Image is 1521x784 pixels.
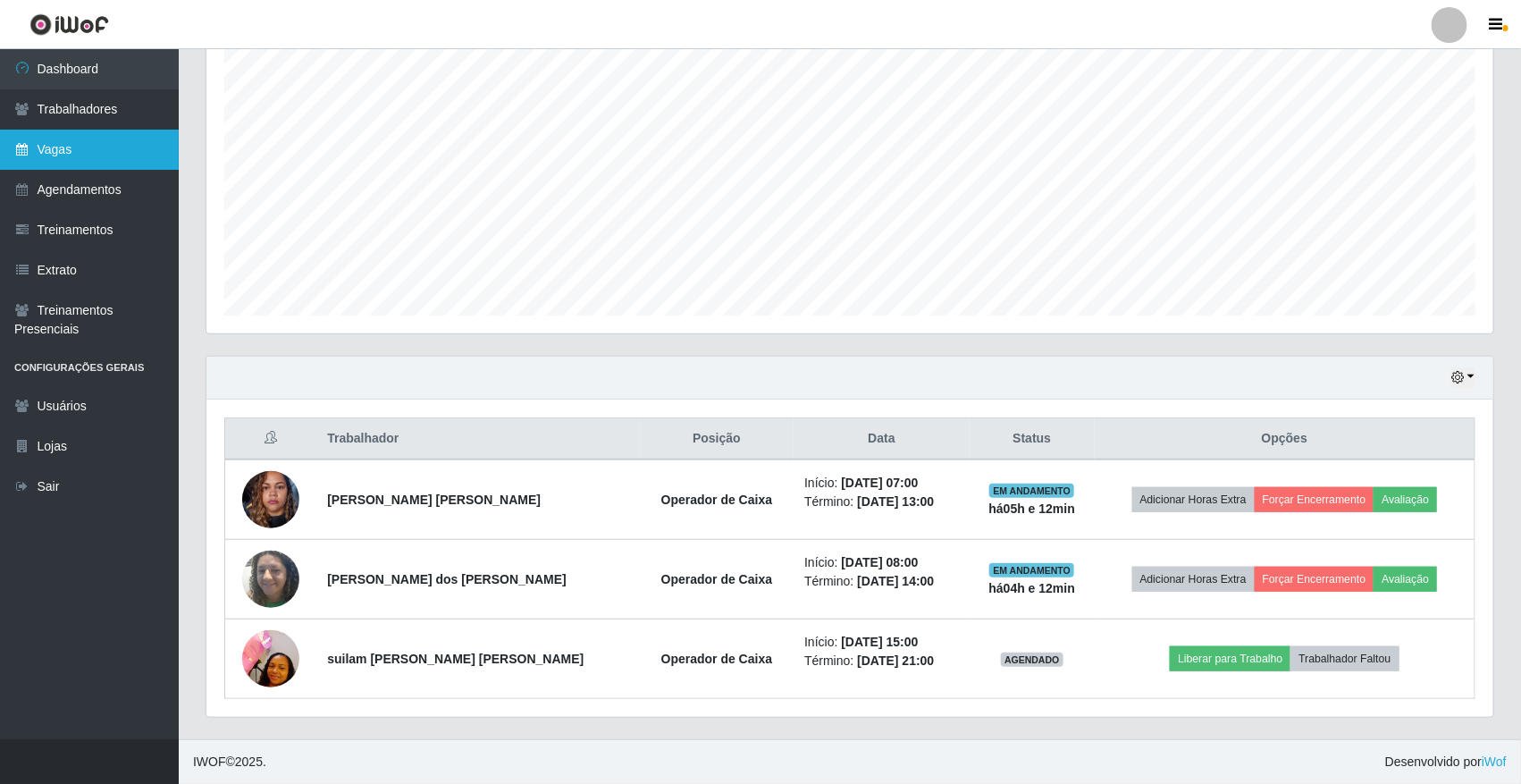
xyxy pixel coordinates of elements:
[841,635,918,649] time: [DATE] 15:00
[857,494,934,509] time: [DATE] 13:00
[1132,567,1255,592] button: Adicionar Horas Extra
[794,418,970,460] th: Data
[661,572,773,586] strong: Operador de Caixa
[804,474,959,493] li: Início:
[1132,487,1255,512] button: Adicionar Horas Extra
[841,476,918,490] time: [DATE] 07:00
[989,484,1074,498] span: EM ANDAMENTO
[804,493,959,511] li: Término:
[1290,646,1399,671] button: Trabalhador Faltou
[316,418,639,460] th: Trabalhador
[804,553,959,572] li: Início:
[1255,567,1374,592] button: Forçar Encerramento
[841,555,918,569] time: [DATE] 08:00
[989,581,1076,595] strong: há 04 h e 12 min
[327,652,584,666] strong: suilam [PERSON_NAME] [PERSON_NAME]
[804,572,959,591] li: Término:
[193,754,226,769] span: IWOF
[1374,567,1437,592] button: Avaliação
[857,574,934,588] time: [DATE] 14:00
[804,652,959,670] li: Término:
[242,461,299,537] img: 1734465947432.jpeg
[640,418,794,460] th: Posição
[242,620,299,696] img: 1699901172433.jpeg
[29,13,109,36] img: CoreUI Logo
[327,572,567,586] strong: [PERSON_NAME] dos [PERSON_NAME]
[1095,418,1475,460] th: Opções
[1170,646,1290,671] button: Liberar para Trabalho
[1001,653,1063,667] span: AGENDADO
[193,753,266,771] span: © 2025 .
[1385,753,1507,771] span: Desenvolvido por
[1255,487,1374,512] button: Forçar Encerramento
[1374,487,1437,512] button: Avaliação
[661,652,773,666] strong: Operador de Caixa
[242,541,299,617] img: 1736128144098.jpeg
[970,418,1095,460] th: Status
[661,493,773,507] strong: Operador de Caixa
[327,493,541,507] strong: [PERSON_NAME] [PERSON_NAME]
[804,633,959,652] li: Início:
[857,653,934,668] time: [DATE] 21:00
[989,563,1074,577] span: EM ANDAMENTO
[1482,754,1507,769] a: iWof
[989,502,1076,516] strong: há 05 h e 12 min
